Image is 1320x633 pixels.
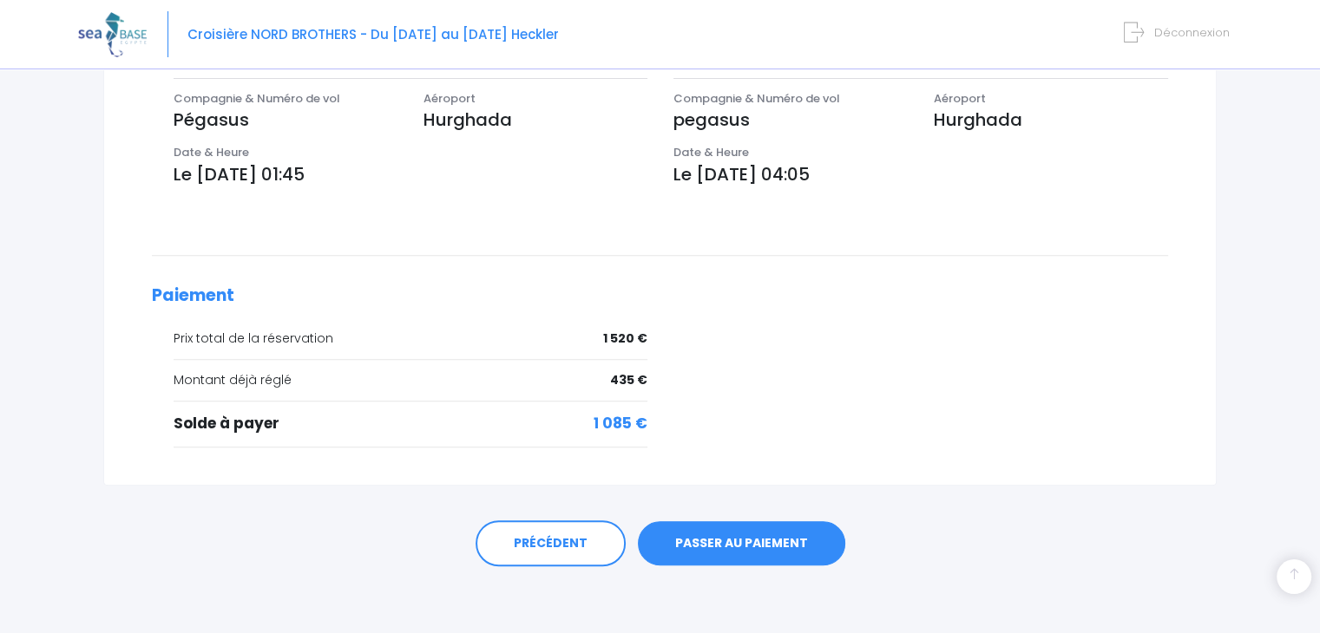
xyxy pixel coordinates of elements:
[424,107,647,133] p: Hurghada
[934,107,1168,133] p: Hurghada
[424,90,476,107] span: Aéroport
[638,521,845,566] a: PASSER AU PAIEMENT
[603,330,647,348] span: 1 520 €
[610,371,647,389] span: 435 €
[174,107,397,133] p: Pégasus
[174,413,647,435] div: Solde à payer
[174,371,647,389] div: Montant déjà réglé
[673,90,840,107] span: Compagnie & Numéro de vol
[594,413,647,435] span: 1 085 €
[187,25,559,43] span: Croisière NORD BROTHERS - Du [DATE] au [DATE] Heckler
[673,161,1169,187] p: Le [DATE] 04:05
[673,144,749,160] span: Date & Heure
[174,90,340,107] span: Compagnie & Numéro de vol
[934,90,986,107] span: Aéroport
[1154,24,1230,41] span: Déconnexion
[174,330,647,348] div: Prix total de la réservation
[174,144,249,160] span: Date & Heure
[152,286,1168,306] h2: Paiement
[476,520,626,567] a: PRÉCÉDENT
[174,161,647,187] p: Le [DATE] 01:45
[673,107,908,133] p: pegasus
